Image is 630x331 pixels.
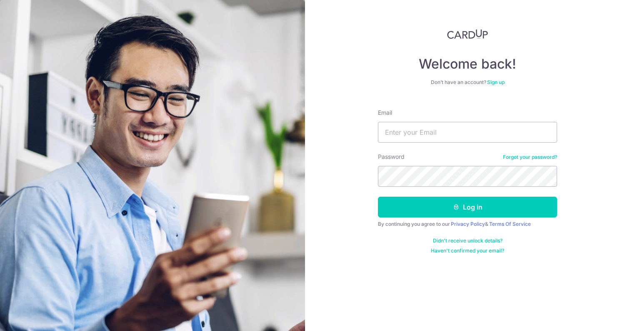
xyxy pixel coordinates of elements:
[378,197,557,217] button: Log in
[378,56,557,72] h4: Welcome back!
[431,247,504,254] a: Haven't confirmed your email?
[447,29,488,39] img: CardUp Logo
[378,153,405,161] label: Password
[433,237,502,244] a: Didn't receive unlock details?
[378,109,392,117] label: Email
[378,122,557,143] input: Enter your Email
[378,79,557,86] div: Don’t have an account?
[451,221,485,227] a: Privacy Policy
[503,154,557,161] a: Forgot your password?
[378,221,557,227] div: By continuing you agree to our &
[489,221,531,227] a: Terms Of Service
[487,79,505,85] a: Sign up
